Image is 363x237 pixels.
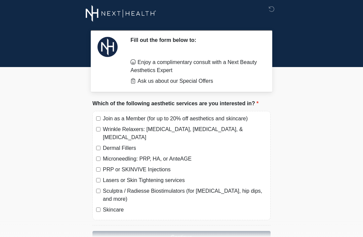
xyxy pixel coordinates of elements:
[103,155,267,163] label: Microneedling: PRP, HA, or AnteAGE
[92,100,258,108] label: Which of the following aesthetic services are you interested in?
[103,206,267,214] label: Skincare
[96,116,100,121] input: Join as a Member (for up to 20% off aesthetics and skincare)
[96,167,100,172] input: PRP or SKINVIVE Injections
[96,157,100,161] input: Microneedling: PRP, HA, or AnteAGE
[96,146,100,150] input: Dermal Fillers
[130,58,260,74] li: Enjoy a complimentary consult with a Next Beauty Aesthetics Expert
[96,127,100,131] input: Wrinkle Relaxers: [MEDICAL_DATA], [MEDICAL_DATA], & [MEDICAL_DATA]
[96,189,100,193] input: Sculptra / Radiesse Biostimulators (for [MEDICAL_DATA], hip dips, and more)
[130,37,260,43] h2: Fill out the form below to:
[130,77,260,85] li: Ask us about our Special Offers
[103,176,267,184] label: Lasers or Skin Tightening services
[86,5,156,22] img: Next Beauty Logo
[103,125,267,141] label: Wrinkle Relaxers: [MEDICAL_DATA], [MEDICAL_DATA], & [MEDICAL_DATA]
[103,187,267,203] label: Sculptra / Radiesse Biostimulators (for [MEDICAL_DATA], hip dips, and more)
[97,37,118,57] img: Agent Avatar
[103,166,267,174] label: PRP or SKINVIVE Injections
[96,178,100,182] input: Lasers or Skin Tightening services
[103,144,267,152] label: Dermal Fillers
[96,208,100,212] input: Skincare
[103,115,267,123] label: Join as a Member (for up to 20% off aesthetics and skincare)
